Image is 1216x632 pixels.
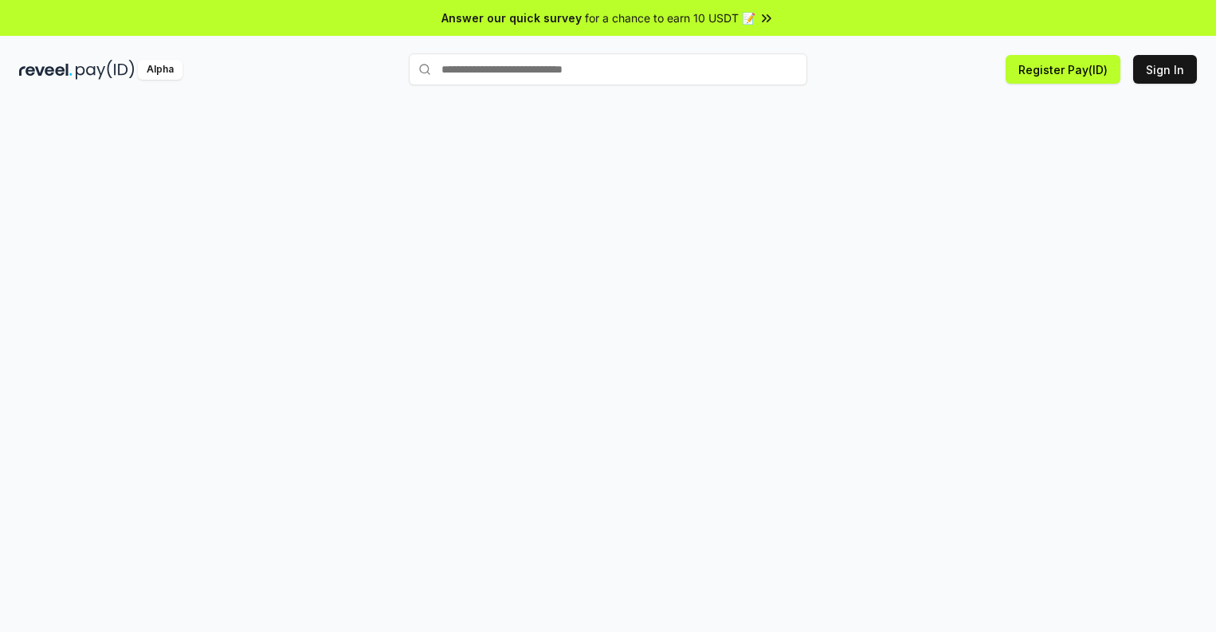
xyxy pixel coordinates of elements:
[1133,55,1197,84] button: Sign In
[441,10,582,26] span: Answer our quick survey
[76,60,135,80] img: pay_id
[138,60,182,80] div: Alpha
[19,60,73,80] img: reveel_dark
[585,10,755,26] span: for a chance to earn 10 USDT 📝
[1006,55,1120,84] button: Register Pay(ID)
